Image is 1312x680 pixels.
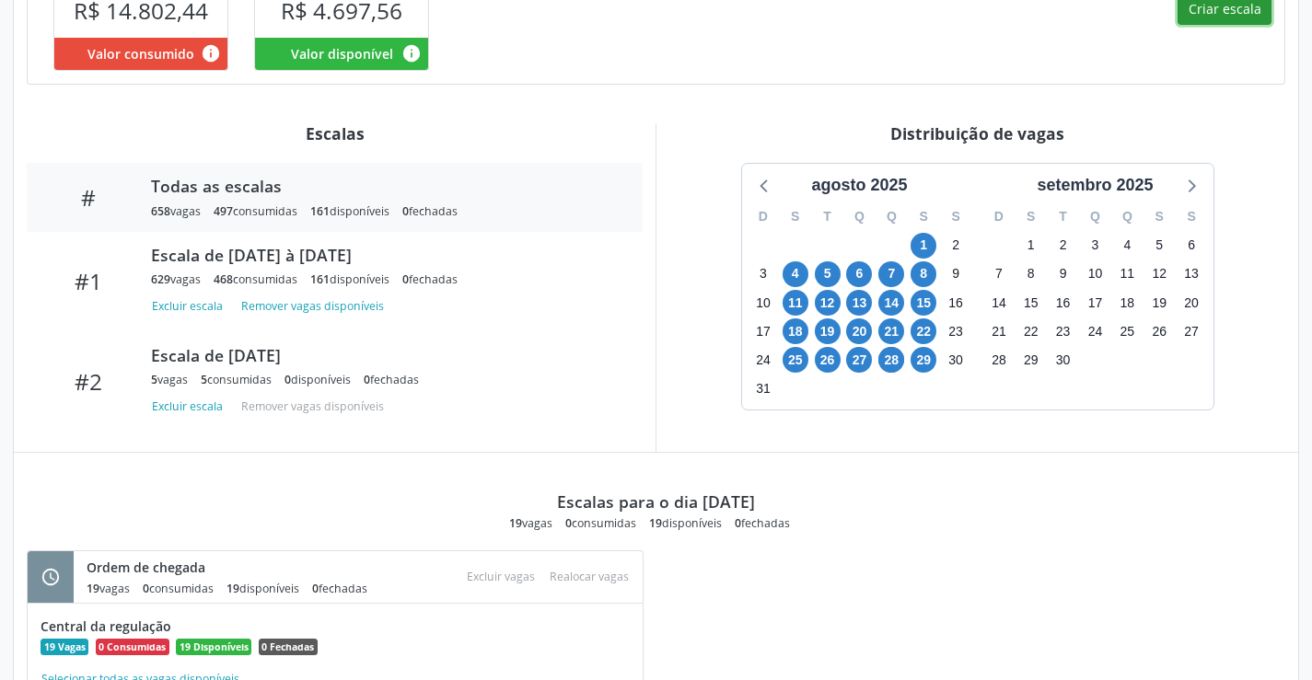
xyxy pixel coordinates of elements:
div: Q [843,202,876,231]
span: sexta-feira, 19 de setembro de 2025 [1146,290,1172,316]
div: consumidas [201,372,272,387]
div: Q [876,202,908,231]
span: quarta-feira, 6 de agosto de 2025 [846,261,872,287]
div: disponíveis [649,515,722,531]
span: 0 [143,581,149,596]
span: quarta-feira, 20 de agosto de 2025 [846,318,872,344]
span: sábado, 20 de setembro de 2025 [1178,290,1204,316]
span: quarta-feira, 3 de setembro de 2025 [1082,233,1108,259]
span: sexta-feira, 29 de agosto de 2025 [911,347,936,373]
span: domingo, 3 de agosto de 2025 [750,261,776,287]
span: terça-feira, 2 de setembro de 2025 [1051,233,1076,259]
span: 0 Consumidas [96,639,169,655]
span: 19 Disponíveis [176,639,251,655]
div: # [40,184,138,211]
span: sábado, 23 de agosto de 2025 [943,318,969,344]
div: Distribuição de vagas [669,123,1285,144]
span: 629 [151,271,170,287]
span: 0 [402,271,409,287]
span: quarta-feira, 17 de setembro de 2025 [1082,290,1108,316]
span: 19 [649,515,662,531]
div: Q [1111,202,1144,231]
div: vagas [509,515,552,531]
div: S [940,202,972,231]
i: Valor disponível para agendamentos feitos para este serviço [401,43,422,63]
div: disponíveis [310,203,389,219]
button: Excluir escala [151,294,230,318]
div: consumidas [214,271,297,287]
span: quarta-feira, 13 de agosto de 2025 [846,290,872,316]
span: 497 [214,203,233,219]
span: sábado, 30 de agosto de 2025 [943,347,969,373]
div: Escala de [DATE] [151,345,617,365]
div: Central da regulação [41,617,630,636]
span: segunda-feira, 22 de setembro de 2025 [1018,318,1044,344]
span: sábado, 13 de setembro de 2025 [1178,261,1204,287]
span: 5 [151,372,157,387]
span: segunda-feira, 18 de agosto de 2025 [783,318,808,344]
div: fechadas [364,372,419,387]
span: domingo, 21 de setembro de 2025 [986,318,1012,344]
span: sábado, 9 de agosto de 2025 [943,261,969,287]
div: S [908,202,940,231]
div: fechadas [402,203,458,219]
span: sexta-feira, 15 de agosto de 2025 [911,290,936,316]
span: segunda-feira, 4 de agosto de 2025 [783,261,808,287]
span: quarta-feira, 24 de setembro de 2025 [1082,318,1108,344]
div: Escala de [DATE] à [DATE] [151,245,617,265]
span: sexta-feira, 8 de agosto de 2025 [911,261,936,287]
span: domingo, 24 de agosto de 2025 [750,347,776,373]
i: Valor consumido por agendamentos feitos para este serviço [201,43,221,63]
span: segunda-feira, 25 de agosto de 2025 [783,347,808,373]
div: fechadas [402,271,458,287]
span: quinta-feira, 7 de agosto de 2025 [878,261,904,287]
div: S [1144,202,1176,231]
div: #2 [40,368,138,395]
span: quinta-feira, 21 de agosto de 2025 [878,318,904,344]
span: quinta-feira, 11 de setembro de 2025 [1114,261,1140,287]
span: 468 [214,271,233,287]
span: quarta-feira, 27 de agosto de 2025 [846,347,872,373]
span: domingo, 10 de agosto de 2025 [750,290,776,316]
span: 0 Fechadas [259,639,318,655]
div: setembro 2025 [1029,173,1160,198]
span: 161 [310,203,330,219]
span: terça-feira, 26 de agosto de 2025 [815,347,841,373]
span: terça-feira, 19 de agosto de 2025 [815,318,841,344]
span: sexta-feira, 5 de setembro de 2025 [1146,233,1172,259]
span: domingo, 31 de agosto de 2025 [750,376,776,402]
span: 161 [310,271,330,287]
div: Escalas [27,123,643,144]
div: T [811,202,843,231]
div: D [748,202,780,231]
div: consumidas [143,581,214,596]
div: #1 [40,268,138,294]
span: sábado, 27 de setembro de 2025 [1178,318,1204,344]
span: 0 [312,581,319,596]
div: vagas [151,271,201,287]
span: 19 [226,581,239,596]
span: segunda-feira, 15 de setembro de 2025 [1018,290,1044,316]
span: terça-feira, 5 de agosto de 2025 [815,261,841,287]
span: 0 [565,515,572,531]
div: Q [1079,202,1111,231]
span: sexta-feira, 22 de agosto de 2025 [911,318,936,344]
span: segunda-feira, 8 de setembro de 2025 [1018,261,1044,287]
span: terça-feira, 23 de setembro de 2025 [1051,318,1076,344]
span: terça-feira, 9 de setembro de 2025 [1051,261,1076,287]
span: quarta-feira, 10 de setembro de 2025 [1082,261,1108,287]
div: S [1015,202,1047,231]
div: vagas [151,203,201,219]
span: 0 [284,372,291,387]
div: fechadas [312,581,367,596]
span: domingo, 7 de setembro de 2025 [986,261,1012,287]
div: Todas as escalas [151,176,617,196]
span: terça-feira, 30 de setembro de 2025 [1051,347,1076,373]
span: 19 [87,581,99,596]
div: agosto 2025 [804,173,914,198]
div: D [983,202,1016,231]
div: consumidas [565,515,636,531]
span: Valor consumido [87,44,194,63]
span: domingo, 17 de agosto de 2025 [750,318,776,344]
div: disponíveis [284,372,351,387]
